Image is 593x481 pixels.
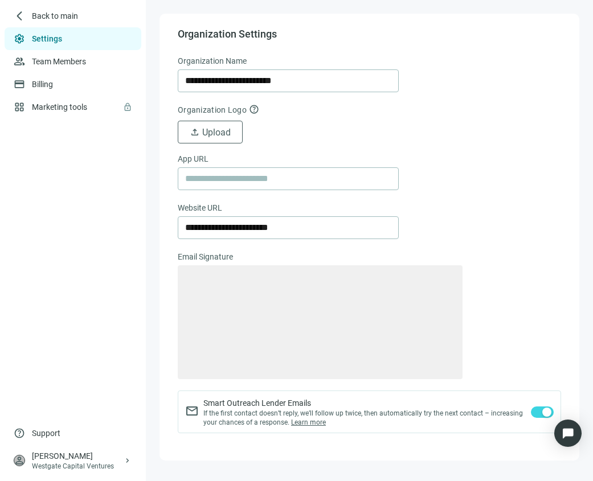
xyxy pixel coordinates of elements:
[32,34,62,43] a: Settings
[32,57,86,66] a: Team Members
[190,127,200,137] span: upload
[32,10,78,22] span: Back to main
[32,462,123,471] div: Westgate Capital Ventures
[291,418,326,426] a: Learn more
[178,153,208,165] span: App URL
[123,456,132,465] span: keyboard_arrow_right
[203,409,526,427] span: If the first contact doesn’t reply, we’ll follow up twice, then automatically try the next contac...
[14,10,25,22] span: arrow_back_ios_new
[202,127,231,138] span: Upload
[203,397,526,409] span: Smart Outreach Lender Emails
[178,202,222,214] span: Website URL
[32,427,60,439] span: Support
[178,250,233,263] span: Email Signature
[178,27,277,41] span: Organization Settings
[178,105,247,114] span: Organization Logo
[178,55,247,67] span: Organization Name
[32,450,123,462] div: [PERSON_NAME]
[123,102,132,112] span: lock
[178,121,243,143] button: uploadUpload
[14,455,25,466] span: person
[249,104,259,114] span: help
[32,80,53,89] a: Billing
[554,420,582,447] div: Open Intercom Messenger
[185,404,199,418] span: mail
[14,427,25,439] span: help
